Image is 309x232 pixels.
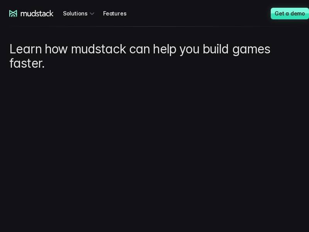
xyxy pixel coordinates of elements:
div: Solutions [63,6,97,20]
a: mudstack logo [9,10,54,17]
h1: Learn how mudstack can help you build games faster. [9,42,300,71]
a: Features [103,6,136,20]
a: Get a demo [271,8,309,19]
